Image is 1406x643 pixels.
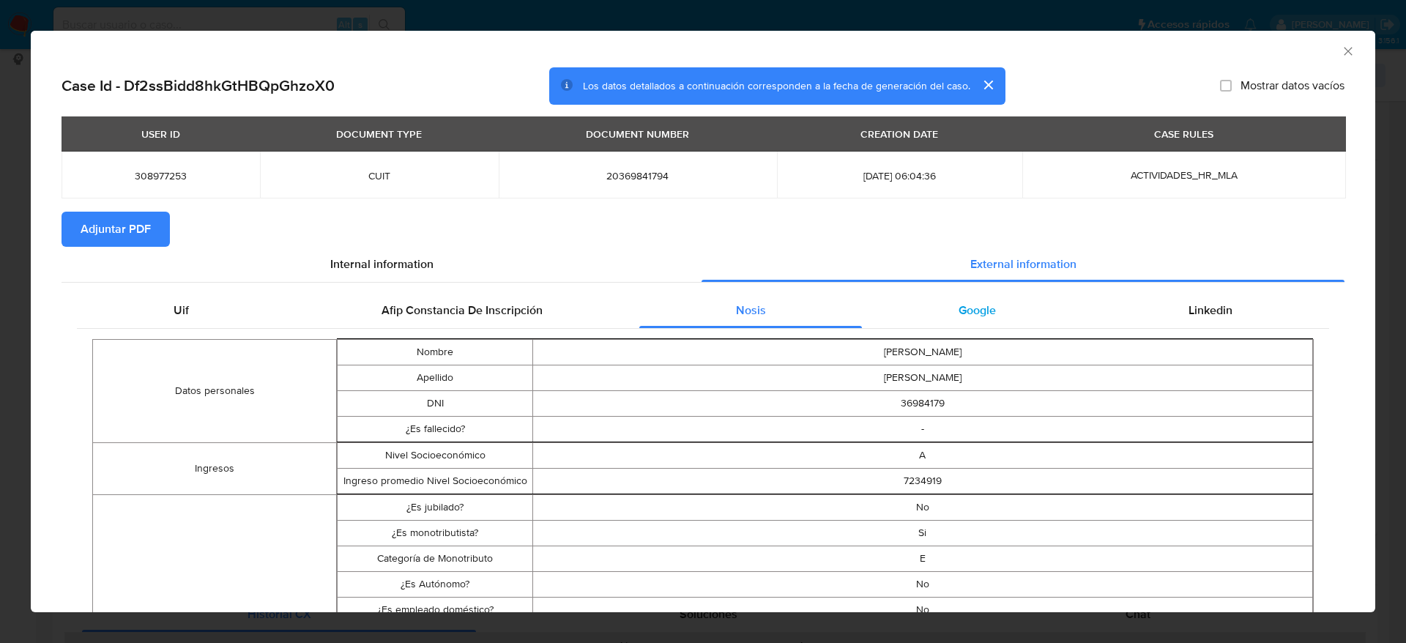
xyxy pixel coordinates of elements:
div: DOCUMENT TYPE [327,122,431,146]
td: ¿Es fallecido? [338,416,532,442]
div: USER ID [133,122,189,146]
td: [PERSON_NAME] [532,365,1312,390]
div: Detailed external info [77,293,1329,328]
td: ¿Es jubilado? [338,494,532,520]
span: ACTIVIDADES_HR_MLA [1131,168,1238,182]
span: CUIT [278,169,481,182]
div: CREATION DATE [852,122,947,146]
td: A [532,442,1312,468]
div: DOCUMENT NUMBER [577,122,698,146]
span: Uif [174,302,189,319]
span: Nosis [736,302,766,319]
td: Ingreso promedio Nivel Socioeconómico [338,468,532,494]
td: Datos personales [93,339,337,442]
td: DNI [338,390,532,416]
span: Internal information [330,256,434,272]
span: Mostrar datos vacíos [1241,78,1344,93]
td: No [532,571,1312,597]
span: Linkedin [1189,302,1232,319]
td: Apellido [338,365,532,390]
span: 308977253 [79,169,242,182]
h2: Case Id - Df2ssBidd8hkGtHBQpGhzoX0 [62,76,335,95]
td: Categoría de Monotributo [338,546,532,571]
td: 36984179 [532,390,1312,416]
td: Nombre [338,339,532,365]
input: Mostrar datos vacíos [1220,80,1232,92]
td: ¿Es monotributista? [338,520,532,546]
button: Adjuntar PDF [62,212,170,247]
span: Afip Constancia De Inscripción [382,302,543,319]
td: Nivel Socioeconómico [338,442,532,468]
td: No [532,494,1312,520]
span: Adjuntar PDF [81,213,151,245]
td: ¿Es empleado doméstico? [338,597,532,622]
span: 20369841794 [516,169,759,182]
td: ¿Es Autónomo? [338,571,532,597]
td: No [532,597,1312,622]
span: [DATE] 06:04:36 [795,169,1005,182]
div: CASE RULES [1145,122,1222,146]
td: Si [532,520,1312,546]
span: Los datos detallados a continuación corresponden a la fecha de generación del caso. [583,78,970,93]
td: 7234919 [532,468,1312,494]
td: E [532,546,1312,571]
button: cerrar [970,67,1005,103]
span: External information [970,256,1076,272]
div: closure-recommendation-modal [31,31,1375,612]
td: Ingresos [93,442,337,494]
td: - [532,416,1312,442]
td: [PERSON_NAME] [532,339,1312,365]
span: Google [959,302,996,319]
button: Cerrar ventana [1341,44,1354,57]
div: Detailed info [62,247,1344,282]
